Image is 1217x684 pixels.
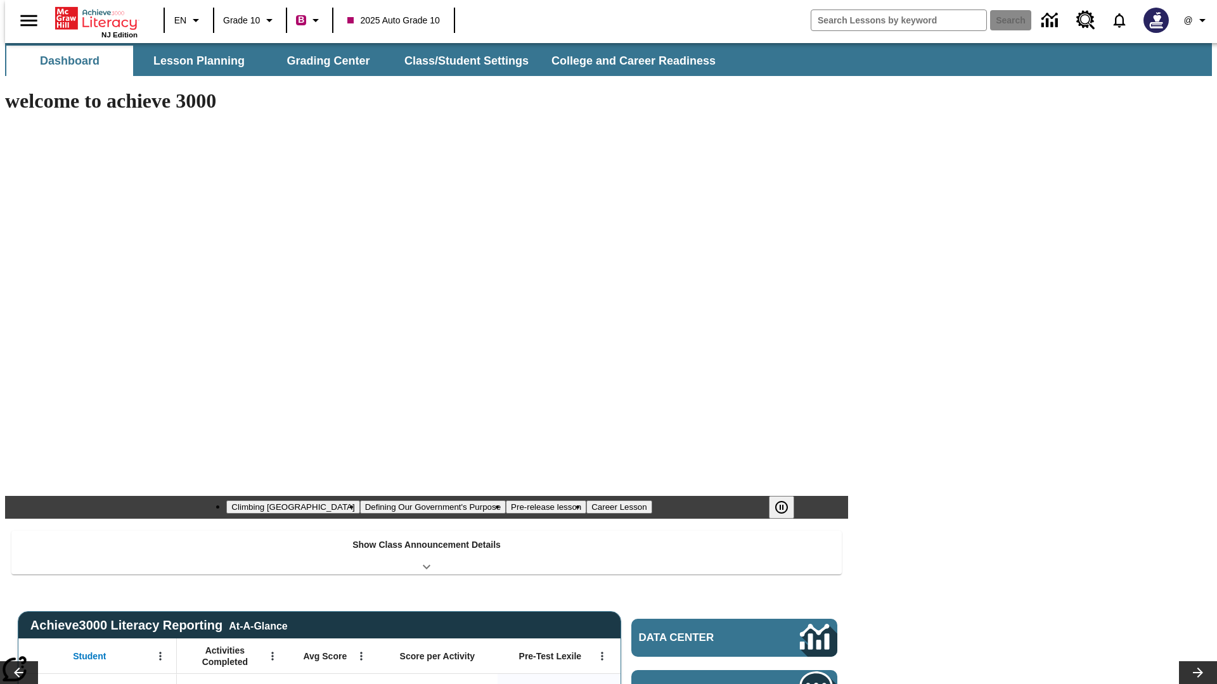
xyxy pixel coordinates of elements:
input: search field [811,10,986,30]
button: Slide 3 Pre-release lesson [506,500,586,514]
span: 2025 Auto Grade 10 [347,14,439,27]
a: Home [55,6,138,31]
button: Select a new avatar [1136,4,1176,37]
button: Pause [769,496,794,519]
button: College and Career Readiness [541,46,726,76]
button: Lesson Planning [136,46,262,76]
span: @ [1183,14,1192,27]
div: SubNavbar [5,46,727,76]
button: Open Menu [352,647,371,666]
button: Boost Class color is violet red. Change class color [291,9,328,32]
button: Dashboard [6,46,133,76]
span: Data Center [639,631,757,644]
button: Language: EN, Select a language [169,9,209,32]
button: Open Menu [151,647,170,666]
a: Data Center [1034,3,1069,38]
div: Home [55,4,138,39]
button: Slide 4 Career Lesson [586,500,652,514]
button: Open Menu [263,647,282,666]
button: Grading Center [265,46,392,76]
span: Achieve3000 Literacy Reporting [30,618,288,633]
button: Open side menu [10,2,48,39]
span: Avg Score [303,650,347,662]
img: Avatar [1143,8,1169,33]
span: Pre-Test Lexile [519,650,582,662]
button: Profile/Settings [1176,9,1217,32]
div: Show Class Announcement Details [11,531,842,574]
h1: welcome to achieve 3000 [5,89,848,113]
button: Slide 2 Defining Our Government's Purpose [360,500,506,514]
span: B [298,12,304,28]
button: Slide 1 Climbing Mount Tai [226,500,359,514]
button: Open Menu [593,647,612,666]
button: Lesson carousel, Next [1179,661,1217,684]
span: Student [73,650,106,662]
a: Notifications [1103,4,1136,37]
div: SubNavbar [5,43,1212,76]
span: EN [174,14,186,27]
button: Class/Student Settings [394,46,539,76]
a: Resource Center, Will open in new tab [1069,3,1103,37]
p: Show Class Announcement Details [352,538,501,552]
span: NJ Edition [101,31,138,39]
button: Grade: Grade 10, Select a grade [218,9,282,32]
span: Grade 10 [223,14,260,27]
span: Score per Activity [400,650,475,662]
a: Data Center [631,619,837,657]
div: At-A-Glance [229,618,287,632]
div: Pause [769,496,807,519]
span: Activities Completed [183,645,267,668]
